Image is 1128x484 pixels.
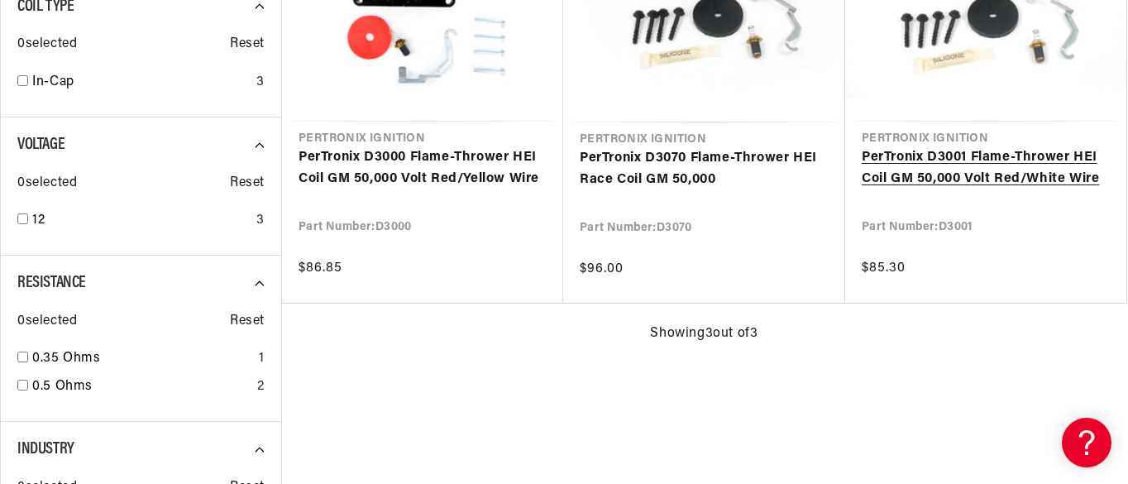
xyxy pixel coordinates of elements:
div: 3 [256,210,265,232]
span: Industry [17,441,74,458]
span: Reset [230,311,265,333]
a: 0.5 Ohms [32,376,251,398]
a: In-Cap [32,72,250,93]
span: Reset [230,173,265,194]
span: Reset [230,34,265,55]
span: Resistance [17,275,86,291]
span: Voltage [17,137,65,153]
a: 0.35 Ohms [32,348,252,370]
span: 0 selected [17,173,77,194]
span: 0 selected [17,34,77,55]
span: Showing 3 out of 3 [650,323,758,345]
a: PerTronix D3070 Flame-Thrower HEI Race Coil GM 50,000 [580,148,829,190]
a: PerTronix D3001 Flame-Thrower HEI Coil GM 50,000 Volt Red/White Wire [862,147,1110,189]
a: 12 [32,210,250,232]
div: 1 [259,348,265,370]
a: PerTronix D3000 Flame-Thrower HEI Coil GM 50,000 Volt Red/Yellow Wire [299,147,547,189]
div: 3 [256,72,265,93]
span: 0 selected [17,311,77,333]
div: 2 [257,376,265,398]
